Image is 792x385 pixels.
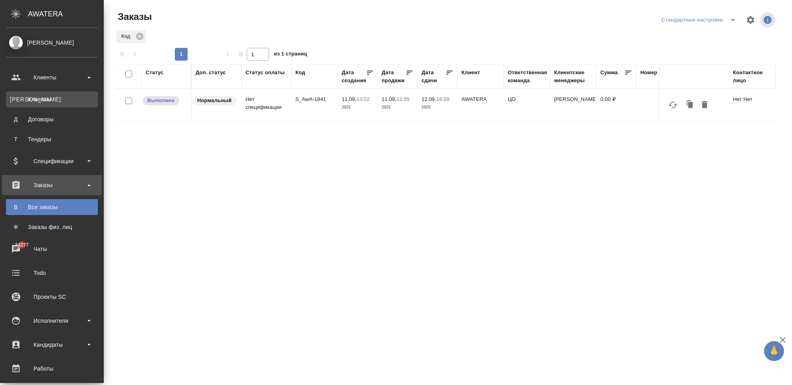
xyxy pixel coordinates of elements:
[192,95,238,106] div: Статус по умолчанию для стандартных заказов
[6,291,98,303] div: Проекты SC
[396,96,410,102] p: 13:05
[146,69,164,77] div: Статус
[683,97,698,113] button: Клонировать
[6,38,98,47] div: [PERSON_NAME]
[767,343,781,359] span: 🙏
[2,287,102,307] a: Проекты SC
[6,91,98,107] a: [PERSON_NAME]Клиенты
[659,14,741,26] div: split button
[295,95,334,103] p: S_AwA-1841
[6,179,98,191] div: Заказы
[197,97,232,105] p: Нормальный
[10,241,34,249] span: 34277
[6,131,98,147] a: ТТендеры
[600,69,618,77] div: Сумма
[6,315,98,327] div: Исполнители
[554,69,592,85] div: Клиентские менеджеры
[246,69,285,77] div: Статус оплаты
[6,111,98,127] a: ДДоговоры
[10,223,94,231] div: Заказы физ. лиц
[663,95,683,115] button: Обновить
[6,339,98,351] div: Кандидаты
[116,10,152,23] span: Заказы
[504,91,550,119] td: ЦО
[436,96,449,102] p: 16:00
[698,97,711,113] button: Удалить
[295,69,305,77] div: Код
[6,219,98,235] a: ФЗаказы физ. лиц
[6,199,98,215] a: ВВсе заказы
[422,96,436,102] p: 12.09,
[550,91,596,119] td: [PERSON_NAME]
[733,69,771,85] div: Контактное лицо
[382,69,406,85] div: Дата продажи
[2,359,102,379] a: Работы
[147,97,174,105] p: Выполнен
[508,69,547,85] div: Ответственная команда
[342,69,366,85] div: Дата создания
[242,91,291,119] td: Нет спецификации
[382,96,396,102] p: 11.09,
[6,155,98,167] div: Спецификации
[461,69,480,77] div: Клиент
[6,267,98,279] div: Todo
[741,10,760,30] span: Настроить таблицу
[382,103,414,111] p: 2025
[2,263,102,283] a: Todo
[461,95,500,103] p: AWATERA
[596,91,636,119] td: 0,00 ₽
[142,95,187,106] div: Выставляет ПМ после сдачи и проведения начислений. Последний этап для ПМа
[10,135,94,143] div: Тендеры
[764,341,784,361] button: 🙏
[6,363,98,375] div: Работы
[760,12,777,28] span: Посмотреть информацию
[356,96,370,102] p: 13:02
[422,103,453,111] p: 2025
[28,6,104,22] div: AWATERA
[10,95,94,103] div: Клиенты
[117,30,146,43] div: Код
[10,203,94,211] div: Все заказы
[6,71,98,83] div: Клиенты
[196,69,226,77] div: Доп. статус
[2,239,102,259] a: 34277Чаты
[342,96,356,102] p: 11.09,
[10,115,94,123] div: Договоры
[640,69,666,77] div: Номер PO
[6,243,98,255] div: Чаты
[422,69,445,85] div: Дата сдачи
[274,49,307,61] span: из 1 страниц
[342,103,374,111] p: 2025
[121,32,133,40] p: Код
[729,91,775,119] td: Нет Нет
